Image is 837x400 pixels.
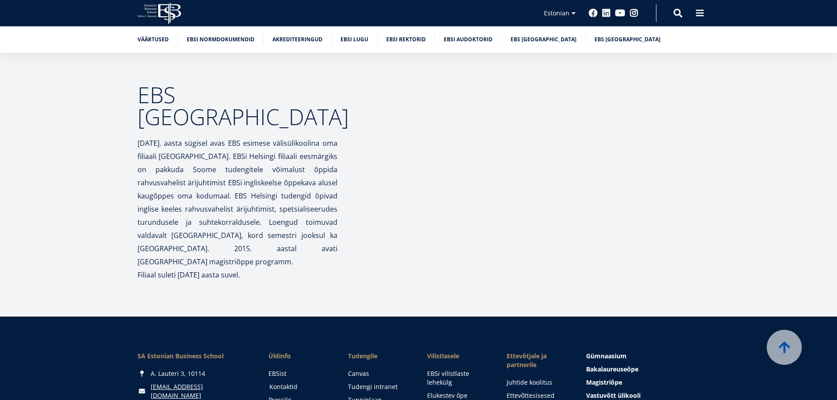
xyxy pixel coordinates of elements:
a: Canvas [348,369,410,378]
a: Tudengi intranet [348,382,410,391]
a: Kontaktid [269,382,331,391]
a: Magistriõpe [586,378,699,387]
a: EBSi vilistlaste lehekülg [427,369,489,387]
a: Facebook [589,9,598,18]
a: Linkedin [602,9,611,18]
a: EBS [GEOGRAPHIC_DATA] [594,35,660,44]
div: A. Lauteri 3, 10114 [138,369,251,378]
span: Ettevõtjale ja partnerile [507,352,569,369]
a: Gümnaasium [586,352,699,360]
a: EBSi rektorid [386,35,426,44]
a: Elukestev õpe [427,391,489,400]
span: Magistriõpe [586,378,622,386]
a: Akrediteeringud [272,35,322,44]
a: Instagram [630,9,638,18]
p: [DATE]. aasta sügisel avas EBS esimese välisülikoolina oma filiaali [GEOGRAPHIC_DATA]. EBSi Helsi... [138,137,337,281]
span: Gümnaasium [586,352,627,360]
a: Youtube [615,9,625,18]
a: [EMAIL_ADDRESS][DOMAIN_NAME] [151,382,251,400]
a: Vastuvõtt ülikooli [586,391,699,400]
span: Vastuvõtt ülikooli [586,391,641,400]
a: Juhtide koolitus [507,378,569,387]
span: Üldinfo [268,352,330,360]
a: EBSist [268,369,330,378]
a: Väärtused [138,35,169,44]
a: Bakalaureuseõpe [586,365,699,374]
h2: EBS [GEOGRAPHIC_DATA] [138,84,337,128]
a: EBSi audoktorid [444,35,493,44]
a: Tudengile [348,352,410,360]
span: Vilistlasele [427,352,489,360]
a: EBSi normdokumendid [187,35,254,44]
span: Bakalaureuseõpe [586,365,638,373]
a: EBS [GEOGRAPHIC_DATA] [511,35,576,44]
a: EBSi lugu [341,35,368,44]
div: SA Estonian Business School [138,352,251,360]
